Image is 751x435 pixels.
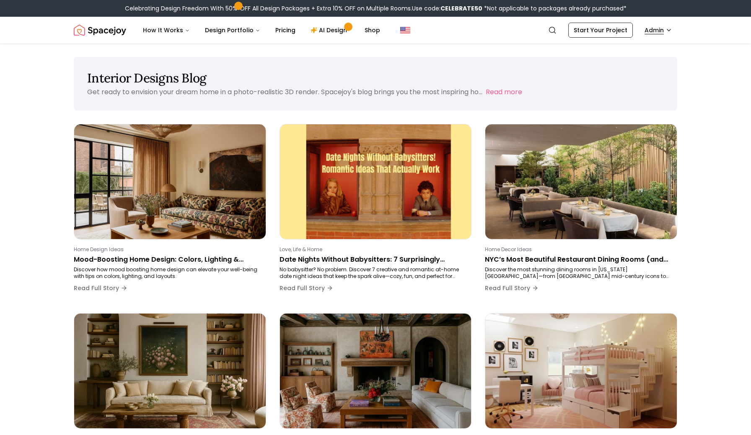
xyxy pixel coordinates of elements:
[280,124,471,239] img: Date Nights Without Babysitters: 7 Surprisingly Romantic Ideas That Actually Work
[74,280,127,296] button: Read Full Story
[485,280,539,296] button: Read Full Story
[485,246,674,253] p: Home Decor Ideas
[280,266,469,280] p: No babysitter? No problem. Discover 7 creative and romantic at-home date night ideas that keep th...
[74,314,266,428] img: Balancing Multiple Decor Styles in Living Room: Tips for a Harmonious Space
[136,22,387,39] nav: Main
[485,124,677,239] img: NYC’s Most Beautiful Restaurant Dining Rooms (and How to Steal the Look)
[280,314,471,428] img: Ceiling Design Trends 2025: Elevate Your Space with Stylish Ceilings
[485,124,677,300] a: NYC’s Most Beautiful Restaurant Dining Rooms (and How to Steal the Look)Home Decor IdeasNYC’s Mos...
[74,266,263,280] p: Discover how mood boosting home design can elevate your well-being with tips on colors, lighting,...
[74,22,126,39] img: Spacejoy Logo
[74,246,263,253] p: Home Design Ideas
[125,4,627,13] div: Celebrating Design Freedom With 50% OFF All Design Packages + Extra 10% OFF on Multiple Rooms.
[485,255,674,265] p: NYC’s Most Beautiful Restaurant Dining Rooms (and How to Steal the Look)
[280,255,469,265] p: Date Nights Without Babysitters: 7 Surprisingly Romantic Ideas That Actually Work
[412,4,482,13] span: Use code:
[269,22,302,39] a: Pricing
[87,87,482,97] p: Get ready to envision your dream home in a photo-realistic 3D render. Spacejoy's blog brings you ...
[74,255,263,265] p: Mood-Boosting Home Design: Colors, Lighting & Layout Tips to Transform Your Mood
[568,23,633,38] a: Start Your Project
[74,22,126,39] a: Spacejoy
[280,246,469,253] p: Love, Life & Home
[280,280,333,296] button: Read Full Story
[640,23,677,38] button: Admin
[74,124,266,300] a: Mood-Boosting Home Design: Colors, Lighting & Layout Tips to Transform Your MoodHome Design Ideas...
[198,22,267,39] button: Design Portfolio
[485,314,677,428] img: Dorm Room Ideas 2025: Stylish, Cozy, and Space-Savvy Tips Every College Student Needs
[280,124,472,300] a: Date Nights Without Babysitters: 7 Surprisingly Romantic Ideas That Actually WorkLove, Life & Hom...
[440,4,482,13] b: CELEBRATE50
[486,87,522,97] button: Read more
[74,124,266,239] img: Mood-Boosting Home Design: Colors, Lighting & Layout Tips to Transform Your Mood
[87,70,664,85] h1: Interior Designs Blog
[136,22,197,39] button: How It Works
[304,22,356,39] a: AI Design
[485,266,674,280] p: Discover the most stunning dining rooms in [US_STATE][GEOGRAPHIC_DATA]—from [GEOGRAPHIC_DATA] mid...
[358,22,387,39] a: Shop
[400,25,410,35] img: United States
[74,17,677,44] nav: Global
[482,4,627,13] span: *Not applicable to packages already purchased*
